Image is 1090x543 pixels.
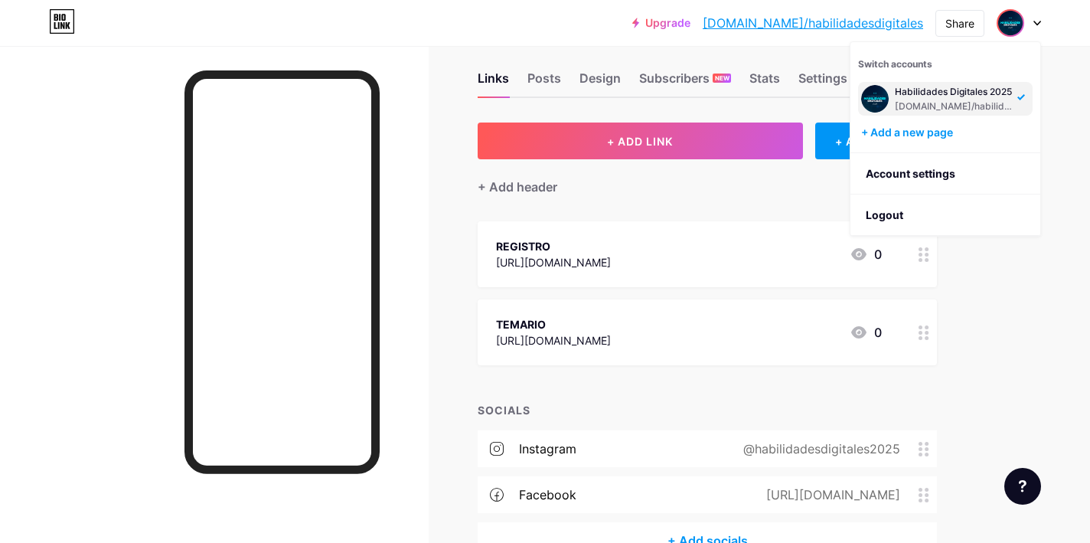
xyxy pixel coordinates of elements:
[858,58,932,70] span: Switch accounts
[850,153,1040,195] a: Account settings
[715,74,729,83] span: NEW
[703,14,923,32] a: [DOMAIN_NAME]/habilidadesdigitales
[496,254,611,270] div: [URL][DOMAIN_NAME]
[639,69,731,96] div: Subscribers
[861,85,889,113] img: habilidadesdigitales
[861,125,1033,140] div: + Add a new page
[719,440,919,458] div: @habilidadesdigitales2025
[945,15,974,31] div: Share
[478,69,509,96] div: Links
[815,123,937,159] div: + ADD EMBED
[527,69,561,96] div: Posts
[519,440,576,458] div: instagram
[895,86,1013,98] div: Habilidades Digitales 2025
[496,332,611,348] div: [URL][DOMAIN_NAME]
[496,238,611,254] div: REGISTRO
[607,135,673,148] span: + ADD LINK
[850,323,882,342] div: 0
[798,69,847,96] div: Settings
[478,123,803,159] button: + ADD LINK
[742,486,919,504] div: [URL][DOMAIN_NAME]
[478,402,937,418] div: SOCIALS
[850,245,882,263] div: 0
[895,100,1013,113] div: [DOMAIN_NAME]/habilidadesdigitales
[496,316,611,332] div: TEMARIO
[579,69,621,96] div: Design
[749,69,780,96] div: Stats
[519,486,576,504] div: facebook
[850,195,1040,236] li: Logout
[632,17,690,29] a: Upgrade
[478,178,557,196] div: + Add header
[998,11,1023,35] img: habilidadesdigitales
